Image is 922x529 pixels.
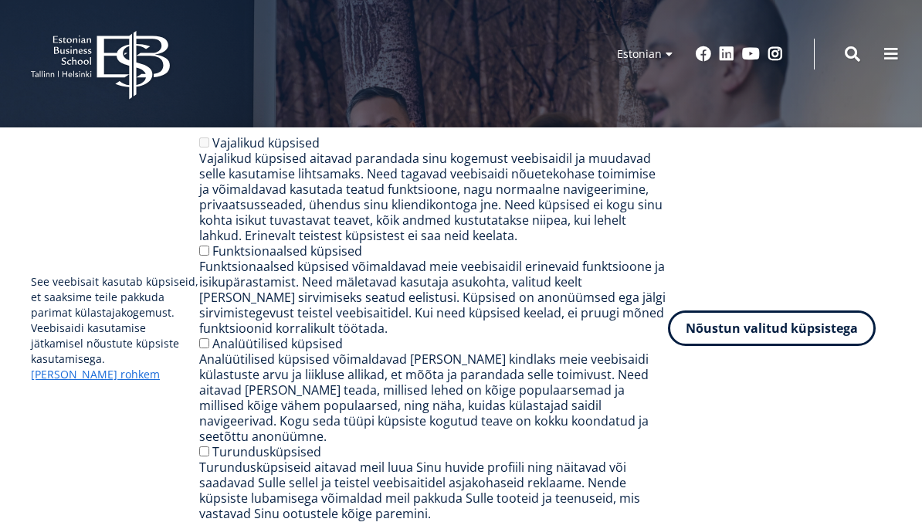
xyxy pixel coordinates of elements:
[199,351,668,444] div: Analüütilised küpsised võimaldavad [PERSON_NAME] kindlaks meie veebisaidi külastuste arvu ja liik...
[199,459,668,521] div: Turundusküpsiseid aitavad meil luua Sinu huvide profiili ning näitavad või saadavad Sulle sellel ...
[199,259,668,336] div: Funktsionaalsed küpsised võimaldavad meie veebisaidil erinevaid funktsioone ja isikupärastamist. ...
[212,242,362,259] label: Funktsionaalsed küpsised
[199,151,668,243] div: Vajalikud küpsised aitavad parandada sinu kogemust veebisaidil ja muudavad selle kasutamise lihts...
[696,46,711,62] a: Facebook
[742,46,760,62] a: Youtube
[212,443,321,460] label: Turundusküpsised
[719,46,734,62] a: Linkedin
[31,367,160,382] a: [PERSON_NAME] rohkem
[668,310,876,346] button: Nõustun valitud küpsistega
[768,46,783,62] a: Instagram
[212,134,320,151] label: Vajalikud küpsised
[31,274,199,382] p: See veebisait kasutab küpsiseid, et saaksime teile pakkuda parimat külastajakogemust. Veebisaidi ...
[212,335,343,352] label: Analüütilised küpsised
